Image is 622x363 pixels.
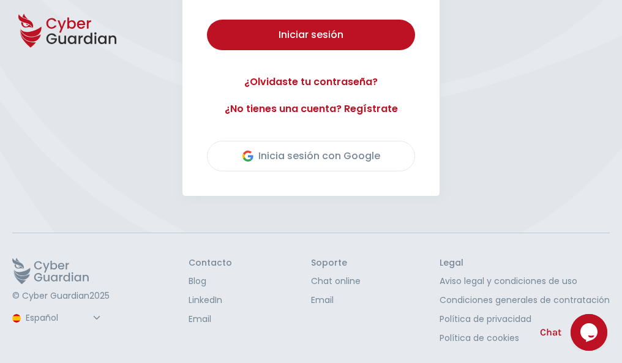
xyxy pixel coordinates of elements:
a: Condiciones generales de contratación [440,294,610,307]
a: Política de privacidad [440,313,610,326]
span: Chat [540,325,561,340]
a: ¿Olvidaste tu contraseña? [207,75,415,89]
p: © Cyber Guardian 2025 [12,291,110,302]
a: Email [311,294,361,307]
a: Política de cookies [440,332,610,345]
a: Blog [189,275,232,288]
h3: Soporte [311,258,361,269]
a: LinkedIn [189,294,232,307]
img: region-logo [12,314,21,323]
h3: Legal [440,258,610,269]
div: Inicia sesión con Google [242,149,380,163]
iframe: chat widget [571,314,610,351]
a: ¿No tienes una cuenta? Regístrate [207,102,415,116]
a: Chat online [311,275,361,288]
button: Inicia sesión con Google [207,141,415,171]
h3: Contacto [189,258,232,269]
a: Aviso legal y condiciones de uso [440,275,610,288]
a: Email [189,313,232,326]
